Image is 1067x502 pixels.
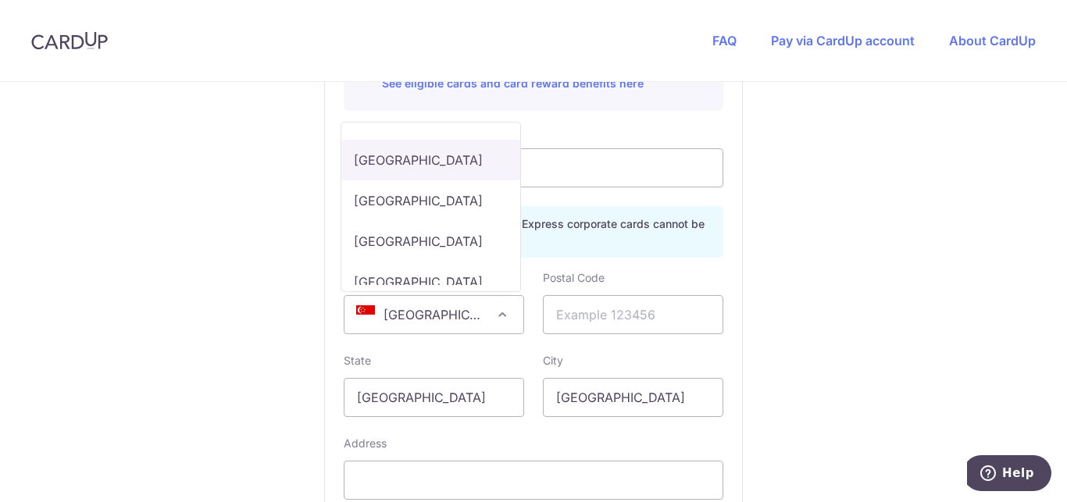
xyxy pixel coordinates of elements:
a: FAQ [712,33,737,48]
label: Postal Code [543,270,605,286]
span: Singapore [344,296,523,333]
label: City [543,353,563,368]
span: Singapore [344,295,524,334]
input: Example 123456 [543,295,723,334]
p: Please note that American Express corporate cards cannot be used. [382,216,710,247]
p: [GEOGRAPHIC_DATA] [354,272,483,291]
label: Address [344,436,387,451]
label: State [344,353,371,368]
img: CardUp [31,31,108,50]
a: Pay via CardUp account [771,33,915,48]
iframe: Secure card payment input frame [357,158,710,177]
a: See eligible cards and card reward benefits here [382,77,644,90]
p: [GEOGRAPHIC_DATA] [354,232,483,251]
p: [GEOGRAPHIC_DATA] [354,191,483,210]
p: [GEOGRAPHIC_DATA] [354,151,483,169]
a: About CardUp [949,33,1036,48]
iframe: Opens a widget where you can find more information [967,455,1051,494]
